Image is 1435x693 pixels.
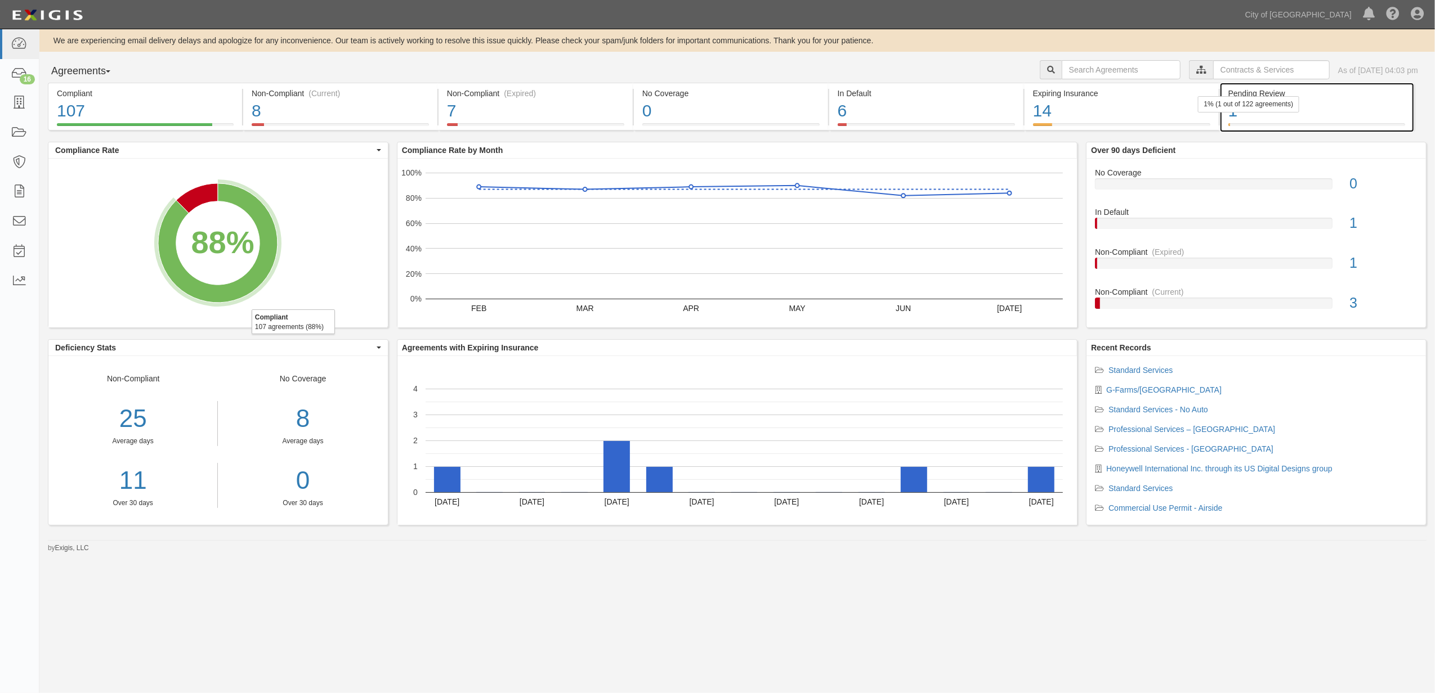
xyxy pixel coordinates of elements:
[55,145,374,156] span: Compliance Rate
[243,123,437,132] a: Non-Compliant(Current)8
[1108,366,1173,375] a: Standard Services
[642,99,820,123] div: 0
[401,168,422,177] text: 100%
[471,304,486,313] text: FEB
[1152,286,1184,298] div: (Current)
[1087,206,1426,218] div: In Default
[218,373,387,508] div: No Coverage
[48,60,132,83] button: Agreements
[226,498,379,508] div: Over 30 days
[1108,503,1222,512] a: Commercial Use Permit - Airside
[413,488,418,497] text: 0
[1220,123,1414,132] a: Pending Review11% (1 out of 122 agreements)
[406,244,422,253] text: 40%
[413,436,418,445] text: 2
[1341,213,1426,233] div: 1
[397,159,1077,327] svg: A chart.
[1197,96,1299,112] div: 1% (1 out of 122 agreements)
[48,543,89,553] small: by
[1106,464,1333,473] a: Honeywell International Inc. through its US Digital Designs group
[634,123,828,132] a: No Coverage0
[1033,88,1210,99] div: Expiring Insurance
[576,304,593,313] text: MAR
[1095,286,1418,318] a: Non-Compliant(Current)3
[1033,99,1210,123] div: 14
[191,220,254,265] div: 88%
[1152,246,1184,258] div: (Expired)
[413,384,418,393] text: 4
[410,294,422,303] text: 0%
[55,544,89,552] a: Exigis, LLC
[226,436,379,446] div: Average days
[48,340,388,355] button: Deficiency Stats
[1029,497,1054,506] text: [DATE]
[397,356,1077,525] svg: A chart.
[57,88,234,99] div: Compliant
[1341,293,1426,313] div: 3
[48,463,217,498] a: 11
[402,343,539,352] b: Agreements with Expiring Insurance
[1108,484,1173,493] a: Standard Services
[1106,385,1222,394] a: G-Farms/[GEOGRAPHIC_DATA]
[774,497,799,506] text: [DATE]
[226,463,379,498] a: 0
[1108,425,1275,434] a: Professional Services – [GEOGRAPHIC_DATA]
[1338,65,1418,76] div: As of [DATE] 04:03 pm
[1091,146,1175,155] b: Over 90 days Deficient
[1341,253,1426,273] div: 1
[789,304,806,313] text: MAY
[413,462,418,471] text: 1
[520,497,544,506] text: [DATE]
[997,304,1022,313] text: [DATE]
[406,219,422,228] text: 60%
[944,497,969,506] text: [DATE]
[39,35,1435,46] div: We are experiencing email delivery delays and apologize for any inconvenience. Our team is active...
[1095,206,1418,246] a: In Default1
[689,497,714,506] text: [DATE]
[642,88,820,99] div: No Coverage
[896,304,911,313] text: JUN
[20,74,35,84] div: 16
[1087,286,1426,298] div: Non-Compliant
[226,401,379,436] div: 8
[1228,99,1405,123] div: 1
[1108,405,1208,414] a: Standard Services - No Auto
[838,99,1015,123] div: 6
[1228,88,1405,99] div: Pending Review
[1087,246,1426,258] div: Non-Compliant
[48,401,217,436] div: 25
[48,159,387,327] svg: A chart.
[252,99,429,123] div: 8
[1240,3,1357,26] a: City of [GEOGRAPHIC_DATA]
[683,304,699,313] text: APR
[504,88,536,99] div: (Expired)
[439,123,633,132] a: Non-Compliant(Expired)7
[1213,60,1330,79] input: Contracts & Services
[1095,246,1418,286] a: Non-Compliant(Expired)1
[48,373,218,508] div: Non-Compliant
[309,88,340,99] div: (Current)
[1087,167,1426,178] div: No Coverage
[859,497,884,506] text: [DATE]
[829,123,1023,132] a: In Default6
[55,342,374,353] span: Deficiency Stats
[406,269,422,278] text: 20%
[8,5,86,25] img: logo-5460c22ac91f19d4615b14bd174203de0afe785f0fc80cf4dbbc73dc1793850b.png
[48,123,242,132] a: Compliant107
[48,142,388,158] button: Compliance Rate
[1091,343,1151,352] b: Recent Records
[48,436,217,446] div: Average days
[255,313,288,321] b: Compliant
[1341,174,1426,194] div: 0
[1108,444,1273,453] a: Professional Services - [GEOGRAPHIC_DATA]
[252,88,429,99] div: Non-Compliant (Current)
[447,88,624,99] div: Non-Compliant (Expired)
[605,497,629,506] text: [DATE]
[1025,123,1219,132] a: Expiring Insurance14
[1095,167,1418,207] a: No Coverage0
